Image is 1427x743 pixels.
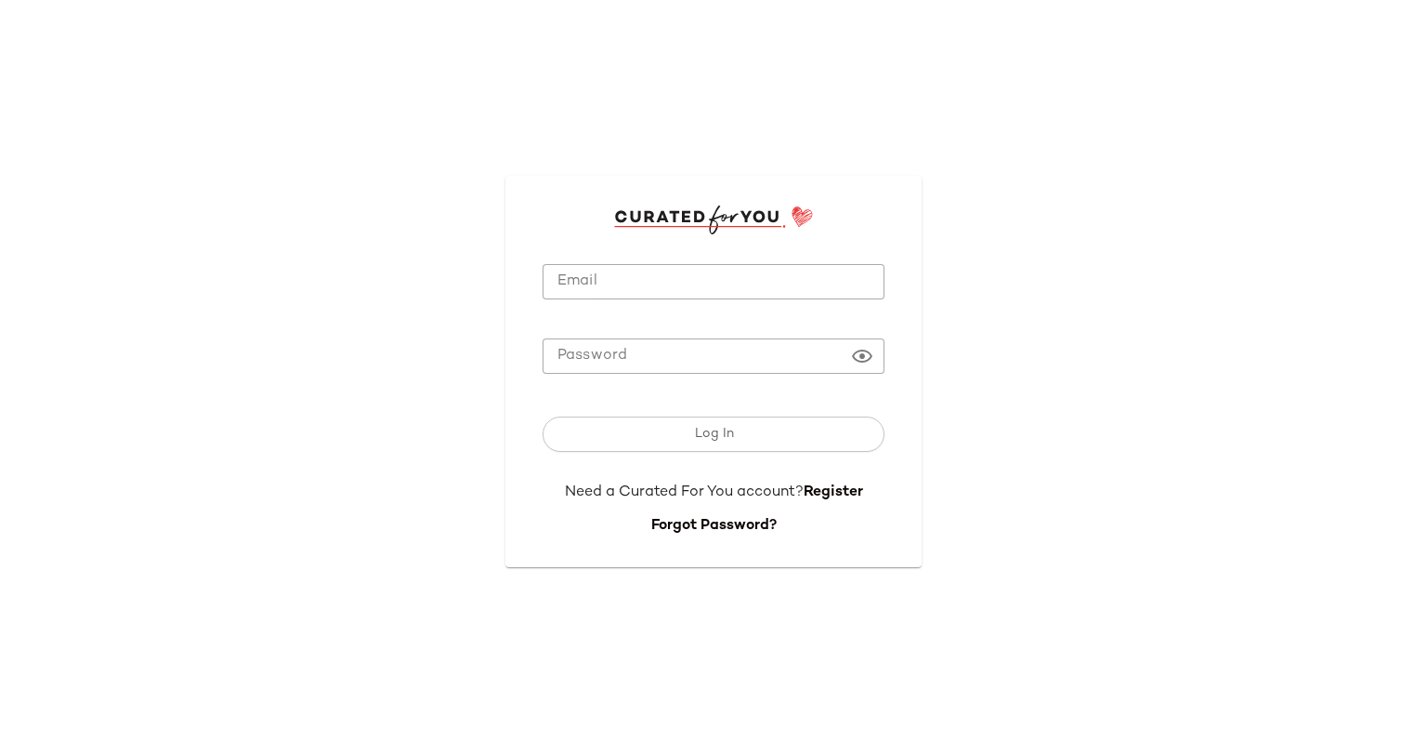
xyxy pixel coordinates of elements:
[614,206,814,233] img: cfy_login_logo.DGdB1djN.svg
[804,484,863,500] a: Register
[651,518,777,534] a: Forgot Password?
[693,427,733,442] span: Log In
[543,417,884,452] button: Log In
[565,484,804,500] span: Need a Curated For You account?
